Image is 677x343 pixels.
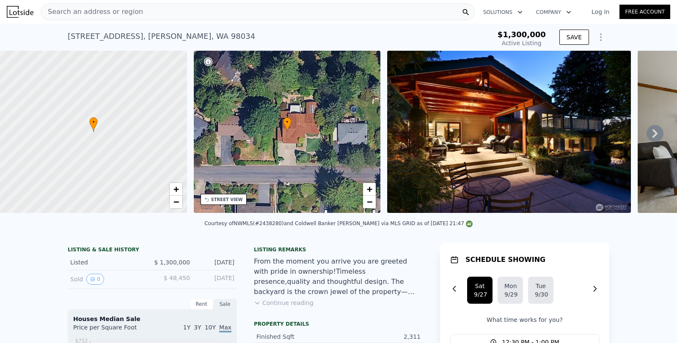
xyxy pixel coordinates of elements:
div: Listing remarks [254,246,423,253]
div: Houses Median Sale [73,315,231,323]
span: $ 48,450 [164,275,190,281]
span: • [89,118,98,126]
img: Sale: 169792106 Parcel: 98018850 [387,51,631,213]
button: Company [529,5,578,20]
div: Property details [254,321,423,327]
a: Zoom out [363,196,376,208]
span: + [367,184,372,194]
a: Log In [581,8,619,16]
a: Zoom in [170,183,182,196]
span: − [367,196,372,207]
span: + [173,184,179,194]
button: SAVE [559,30,589,45]
div: STREET VIEW [211,196,243,203]
span: • [283,118,292,126]
div: 9/29 [504,290,516,299]
button: Solutions [476,5,529,20]
div: Price per Square Foot [73,323,152,337]
a: Free Account [619,5,670,19]
p: What time works for you? [450,316,599,324]
span: Active Listing [502,40,542,46]
img: NWMLS Logo [466,220,473,227]
div: Mon [504,282,516,290]
span: 10Y [205,324,216,331]
div: From the moment you arrive you are greeted with pride in ownership!Timeless presence,quality and ... [254,256,423,297]
div: • [283,117,292,132]
span: − [173,196,179,207]
a: Zoom out [170,196,182,208]
div: [DATE] [197,274,234,285]
div: 2,311 [338,332,421,341]
div: Listed [70,258,146,267]
span: Max [219,324,231,332]
div: Sold [70,274,146,285]
span: 3Y [194,324,201,331]
button: Mon9/29 [498,277,523,304]
button: Sat9/27 [467,277,493,304]
div: [DATE] [197,258,234,267]
span: $1,300,000 [498,30,546,39]
div: Sat [474,282,486,290]
div: Courtesy of NWMLS (#2438280) and Coldwell Banker [PERSON_NAME] via MLS GRID as of [DATE] 21:47 [204,220,473,226]
div: Rent [190,299,213,310]
div: [STREET_ADDRESS] , [PERSON_NAME] , WA 98034 [68,30,255,42]
button: Tue9/30 [528,277,553,304]
button: Continue reading [254,299,314,307]
span: 1Y [183,324,190,331]
span: Search an address or region [41,7,143,17]
span: $ 1,300,000 [154,259,190,266]
img: Lotside [7,6,33,18]
button: View historical data [86,274,104,285]
div: Tue [535,282,547,290]
div: 9/27 [474,290,486,299]
a: Zoom in [363,183,376,196]
h1: SCHEDULE SHOWING [465,255,545,265]
button: Show Options [592,29,609,46]
div: LISTING & SALE HISTORY [68,246,237,255]
div: Sale [213,299,237,310]
div: • [89,117,98,132]
div: 9/30 [535,290,547,299]
div: Finished Sqft [256,332,338,341]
